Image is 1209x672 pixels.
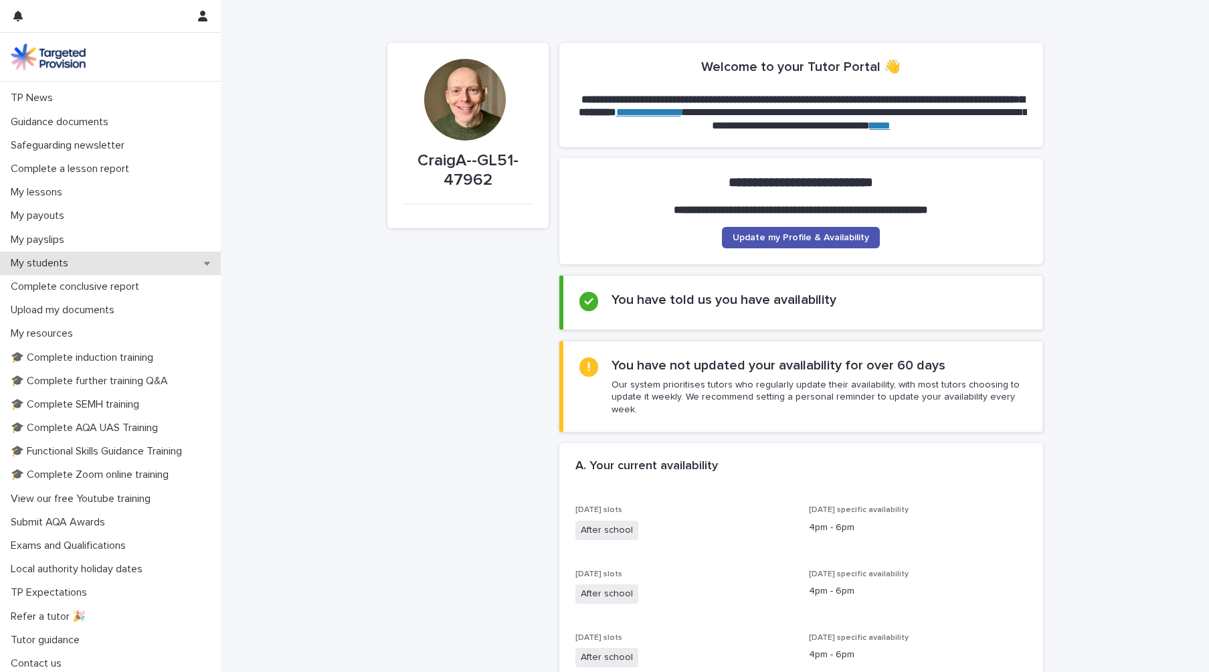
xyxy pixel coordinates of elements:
[733,233,869,242] span: Update my Profile & Availability
[5,375,179,388] p: 🎓 Complete further training Q&A
[809,570,909,578] span: [DATE] specific availability
[575,521,638,540] span: After school
[5,257,79,270] p: My students
[612,292,836,308] h2: You have told us you have availability
[5,186,73,199] p: My lessons
[5,586,98,599] p: TP Expectations
[575,506,622,514] span: [DATE] slots
[809,506,909,514] span: [DATE] specific availability
[809,634,909,642] span: [DATE] specific availability
[5,163,140,175] p: Complete a lesson report
[11,44,86,70] img: M5nRWzHhSzIhMunXDL62
[575,634,622,642] span: [DATE] slots
[5,116,119,129] p: Guidance documents
[5,351,164,364] p: 🎓 Complete induction training
[5,634,90,647] p: Tutor guidance
[5,657,72,670] p: Contact us
[5,327,84,340] p: My resources
[701,59,901,75] h2: Welcome to your Tutor Portal 👋
[5,280,150,293] p: Complete conclusive report
[5,209,75,222] p: My payouts
[612,379,1026,416] p: Our system prioritises tutors who regularly update their availability, with most tutors choosing ...
[612,357,945,373] h2: You have not updated your availability for over 60 days
[5,139,135,152] p: Safeguarding newsletter
[809,521,1027,535] p: 4pm - 6pm
[809,648,1027,662] p: 4pm - 6pm
[5,469,179,481] p: 🎓 Complete Zoom online training
[5,563,153,576] p: Local authority holiday dates
[5,398,150,411] p: 🎓 Complete SEMH training
[5,493,161,505] p: View our free Youtube training
[5,516,116,529] p: Submit AQA Awards
[5,304,125,317] p: Upload my documents
[5,445,193,458] p: 🎓 Functional Skills Guidance Training
[5,234,75,246] p: My payslips
[575,584,638,604] span: After school
[5,422,169,434] p: 🎓 Complete AQA UAS Training
[5,610,96,623] p: Refer a tutor 🎉
[5,539,136,552] p: Exams and Qualifications
[809,584,1027,598] p: 4pm - 6pm
[575,648,638,667] span: After school
[575,570,622,578] span: [DATE] slots
[575,459,718,474] h2: A. Your current availability
[722,227,880,248] a: Update my Profile & Availability
[403,151,533,190] p: CraigA--GL51-47962
[5,92,64,104] p: TP News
